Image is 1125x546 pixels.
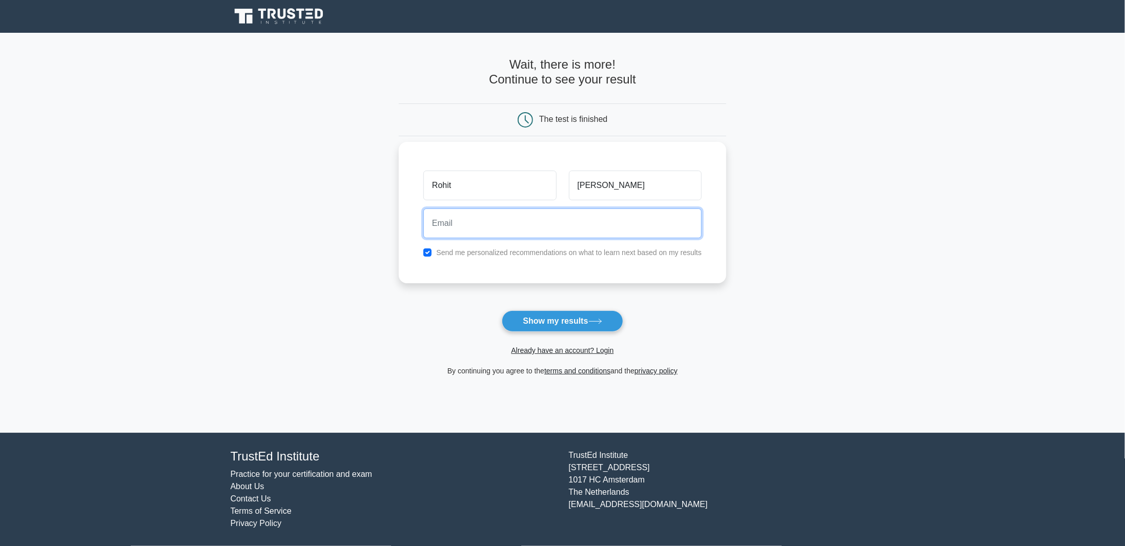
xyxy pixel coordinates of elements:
[511,346,613,354] a: Already have an account? Login
[231,482,264,491] a: About Us
[231,470,373,478] a: Practice for your certification and exam
[436,248,702,257] label: Send me personalized recommendations on what to learn next based on my results
[423,171,556,200] input: First name
[563,449,901,530] div: TrustEd Institute [STREET_ADDRESS] 1017 HC Amsterdam The Netherlands [EMAIL_ADDRESS][DOMAIN_NAME]
[423,208,702,238] input: Email
[231,494,271,503] a: Contact Us
[539,115,607,123] div: The test is finished
[502,310,623,332] button: Show my results
[231,449,557,464] h4: TrustEd Institute
[635,367,678,375] a: privacy policy
[569,171,702,200] input: Last name
[393,365,732,377] div: By continuing you agree to the and the
[544,367,610,375] a: terms and conditions
[399,57,726,87] h4: Wait, there is more! Continue to see your result
[231,507,292,515] a: Terms of Service
[231,519,282,528] a: Privacy Policy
